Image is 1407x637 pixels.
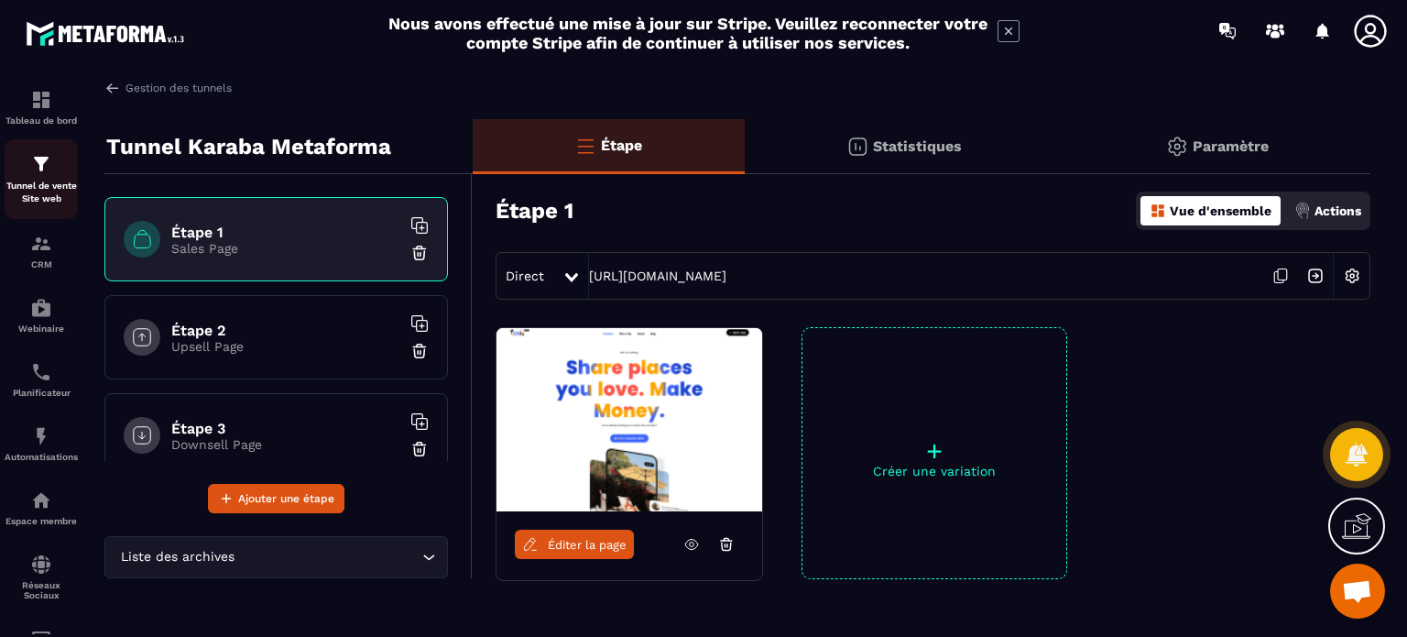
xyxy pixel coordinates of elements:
[30,297,52,319] img: automations
[410,342,429,360] img: trash
[104,80,121,96] img: arrow
[410,440,429,458] img: trash
[30,361,52,383] img: scheduler
[30,425,52,447] img: automations
[30,153,52,175] img: formation
[5,412,78,476] a: automationsautomationsAutomatisations
[496,198,573,224] h3: Étape 1
[496,328,762,511] img: image
[1314,203,1361,218] p: Actions
[387,14,988,52] h2: Nous avons effectué une mise à jour sur Stripe. Veuillez reconnecter votre compte Stripe afin de ...
[171,437,400,452] p: Downsell Page
[30,489,52,511] img: automations
[171,241,400,256] p: Sales Page
[5,347,78,412] a: schedulerschedulerPlanificateur
[1298,258,1333,293] img: arrow-next.bcc2205e.svg
[589,269,726,283] a: [URL][DOMAIN_NAME]
[5,259,78,269] p: CRM
[30,554,52,576] img: social-network
[802,438,1066,464] p: +
[171,224,400,241] h6: Étape 1
[5,283,78,347] a: automationsautomationsWebinaire
[5,115,78,126] p: Tableau de bord
[5,388,78,398] p: Planificateur
[1170,203,1271,218] p: Vue d'ensemble
[30,233,52,255] img: formation
[104,80,232,96] a: Gestion des tunnels
[515,530,634,559] a: Éditer la page
[238,547,418,567] input: Search for option
[171,339,400,354] p: Upsell Page
[1193,137,1269,155] p: Paramètre
[1166,136,1188,158] img: setting-gr.5f69749f.svg
[5,139,78,219] a: formationformationTunnel de vente Site web
[106,128,391,165] p: Tunnel Karaba Metaforma
[5,540,78,614] a: social-networksocial-networkRéseaux Sociaux
[5,75,78,139] a: formationformationTableau de bord
[30,89,52,111] img: formation
[802,464,1066,478] p: Créer une variation
[171,420,400,437] h6: Étape 3
[208,484,344,513] button: Ajouter une étape
[5,219,78,283] a: formationformationCRM
[5,324,78,334] p: Webinaire
[1335,258,1369,293] img: setting-w.858f3a88.svg
[238,489,334,508] span: Ajouter une étape
[104,536,448,578] div: Search for option
[873,137,962,155] p: Statistiques
[5,180,78,205] p: Tunnel de vente Site web
[1330,564,1385,619] div: Ouvrir le chat
[506,269,544,283] span: Direct
[5,452,78,462] p: Automatisations
[548,538,627,552] span: Éditer la page
[171,322,400,339] h6: Étape 2
[5,476,78,540] a: automationsautomationsEspace membre
[26,16,191,50] img: logo
[846,136,868,158] img: stats.20deebd0.svg
[116,547,238,567] span: Liste des archives
[5,516,78,526] p: Espace membre
[410,244,429,262] img: trash
[574,135,596,157] img: bars-o.4a397970.svg
[1150,203,1166,219] img: dashboard-orange.40269519.svg
[601,137,642,154] p: Étape
[1294,203,1311,219] img: actions.d6e523a2.png
[5,580,78,600] p: Réseaux Sociaux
